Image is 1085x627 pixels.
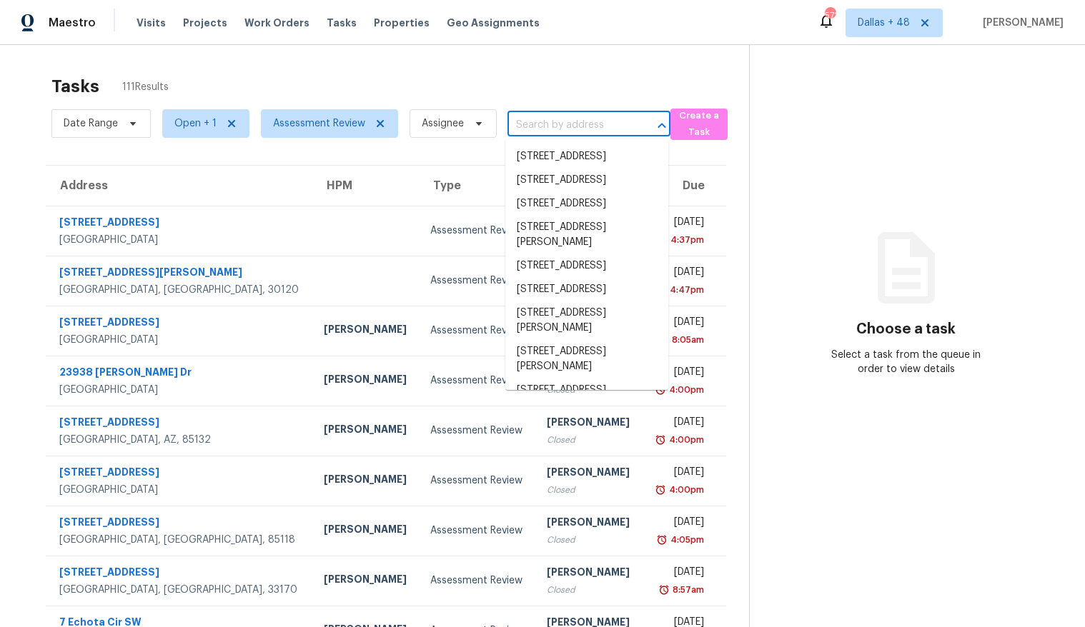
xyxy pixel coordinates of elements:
span: Geo Assignments [447,16,540,30]
div: 8:05am [669,333,704,347]
img: Overdue Alarm Icon [656,533,668,547]
div: Assessment Review [430,523,523,538]
img: Overdue Alarm Icon [655,483,666,497]
div: [GEOGRAPHIC_DATA], [GEOGRAPHIC_DATA], 33170 [59,583,301,597]
div: [DATE] [653,315,704,333]
div: [GEOGRAPHIC_DATA], AZ, 85132 [59,433,301,447]
th: Due [642,166,726,206]
span: Maestro [49,16,96,30]
div: 8:57am [670,583,704,597]
div: Assessment Review [430,473,523,488]
div: [GEOGRAPHIC_DATA] [59,233,301,247]
div: [PERSON_NAME] [547,515,630,533]
div: [GEOGRAPHIC_DATA] [59,333,301,347]
div: [PERSON_NAME] [324,322,407,340]
div: [DATE] [653,515,704,533]
div: Assessment Review [430,224,523,238]
div: Assessment Review [430,423,523,438]
div: [PERSON_NAME] [324,472,407,490]
span: Dallas + 48 [858,16,910,30]
div: Assessment Review [430,573,523,588]
div: [DATE] [653,565,704,583]
span: Tasks [327,18,357,28]
img: Overdue Alarm Icon [658,583,670,597]
th: Type [419,166,535,206]
div: Assessment Review [430,274,523,288]
div: [PERSON_NAME] [324,372,407,390]
span: Open + 1 [174,116,217,131]
span: 111 Results [122,80,169,94]
h3: Choose a task [856,322,956,336]
div: [DATE] [653,465,704,483]
div: Closed [547,483,630,497]
div: 4:00pm [666,483,704,497]
div: [PERSON_NAME] [547,415,630,433]
div: [GEOGRAPHIC_DATA] [59,383,301,397]
div: [PERSON_NAME] [547,465,630,483]
li: [STREET_ADDRESS] [505,192,668,216]
div: [PERSON_NAME] [324,522,407,540]
div: [STREET_ADDRESS] [59,215,301,233]
div: 23938 [PERSON_NAME] Dr [59,365,301,383]
div: [STREET_ADDRESS] [59,565,301,583]
div: [GEOGRAPHIC_DATA], [GEOGRAPHIC_DATA], 85118 [59,533,301,547]
span: [PERSON_NAME] [977,16,1064,30]
th: HPM [312,166,419,206]
div: [PERSON_NAME] [547,565,630,583]
li: [STREET_ADDRESS] [505,278,668,301]
div: [STREET_ADDRESS] [59,465,301,483]
div: [STREET_ADDRESS] [59,515,301,533]
div: [PERSON_NAME] [324,572,407,590]
div: [DATE] [653,215,704,233]
div: Closed [547,433,630,447]
div: Closed [547,533,630,547]
span: Properties [374,16,430,30]
div: 4:00pm [666,433,704,447]
span: Assessment Review [273,116,365,131]
div: [STREET_ADDRESS][PERSON_NAME] [59,265,301,283]
li: [STREET_ADDRESS] [505,169,668,192]
span: Date Range [64,116,118,131]
div: [DATE] [653,265,704,283]
li: [STREET_ADDRESS] [505,254,668,278]
h2: Tasks [51,79,99,94]
span: Projects [183,16,227,30]
li: [STREET_ADDRESS] [505,145,668,169]
div: Assessment Review [430,373,523,388]
th: Address [46,166,312,206]
div: 4:47pm [667,283,704,297]
div: [GEOGRAPHIC_DATA], [GEOGRAPHIC_DATA], 30120 [59,283,301,297]
span: Visits [137,16,166,30]
li: [STREET_ADDRESS][PERSON_NAME] [505,216,668,254]
div: [DATE] [653,415,704,433]
div: [GEOGRAPHIC_DATA] [59,483,301,497]
div: 4:37pm [668,233,704,247]
div: 4:00pm [666,383,704,397]
div: [STREET_ADDRESS] [59,415,301,433]
button: Create a Task [670,109,728,140]
li: [STREET_ADDRESS][PERSON_NAME] [505,378,668,417]
div: Assessment Review [430,323,523,338]
div: 4:05pm [668,533,704,547]
div: [DATE] [653,365,704,383]
span: Create a Task [678,108,721,141]
li: [STREET_ADDRESS][PERSON_NAME] [505,340,668,378]
div: Select a task from the queue in order to view details [828,348,984,376]
div: 571 [825,9,835,23]
div: [PERSON_NAME] [324,422,407,440]
input: Search by address [507,114,630,136]
li: [STREET_ADDRESS][PERSON_NAME] [505,301,668,340]
span: Work Orders [244,16,309,30]
img: Overdue Alarm Icon [655,433,666,447]
div: [STREET_ADDRESS] [59,315,301,333]
button: Close [652,116,672,136]
span: Assignee [422,116,464,131]
div: Closed [547,583,630,597]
